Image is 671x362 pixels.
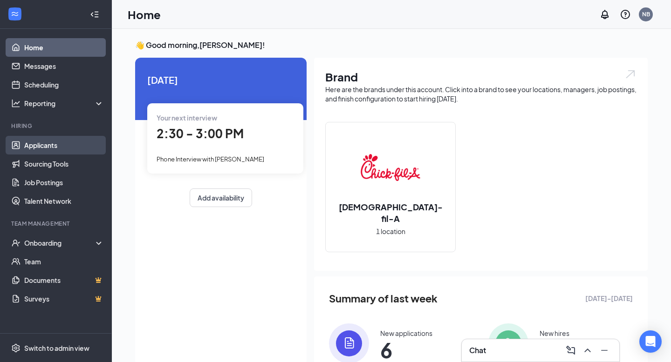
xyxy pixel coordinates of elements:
div: NB [642,10,650,18]
button: ComposeMessage [563,343,578,358]
a: Job Postings [24,173,104,192]
a: SurveysCrown [24,289,104,308]
span: Your next interview [157,114,217,122]
span: 1 location [376,226,405,236]
span: 6 [380,342,432,358]
svg: ChevronUp [582,345,593,356]
svg: Settings [11,343,21,353]
a: Sourcing Tools [24,154,104,173]
svg: Analysis [11,99,21,108]
a: Talent Network [24,192,104,210]
h1: Brand [325,69,637,85]
span: [DATE] - [DATE] [585,293,633,303]
a: Applicants [24,136,104,154]
svg: UserCheck [11,238,21,248]
svg: QuestionInfo [620,9,631,20]
span: Summary of last week [329,290,438,307]
button: Add availability [190,188,252,207]
span: 2:30 - 3:00 PM [157,126,244,141]
h3: Chat [469,345,486,355]
div: Team Management [11,220,102,228]
h1: Home [128,7,161,22]
div: New applications [380,328,432,338]
div: Onboarding [24,238,96,248]
img: Chick-fil-A [361,138,420,197]
h3: 👋 Good morning, [PERSON_NAME] ! [135,40,648,50]
button: Minimize [597,343,612,358]
a: Scheduling [24,75,104,94]
svg: Notifications [599,9,610,20]
a: Home [24,38,104,57]
h2: [DEMOGRAPHIC_DATA]-fil-A [326,201,455,224]
div: Open Intercom Messenger [639,330,662,353]
div: Reporting [24,99,104,108]
svg: WorkstreamLogo [10,9,20,19]
div: Switch to admin view [24,343,89,353]
svg: Collapse [90,10,99,19]
img: open.6027fd2a22e1237b5b06.svg [624,69,637,80]
svg: ComposeMessage [565,345,576,356]
a: Messages [24,57,104,75]
div: New hires [540,328,569,338]
span: Phone Interview with [PERSON_NAME] [157,155,264,163]
div: Here are the brands under this account. Click into a brand to see your locations, managers, job p... [325,85,637,103]
span: [DATE] [147,73,294,87]
button: ChevronUp [580,343,595,358]
a: Team [24,252,104,271]
a: DocumentsCrown [24,271,104,289]
div: Hiring [11,122,102,130]
svg: Minimize [599,345,610,356]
